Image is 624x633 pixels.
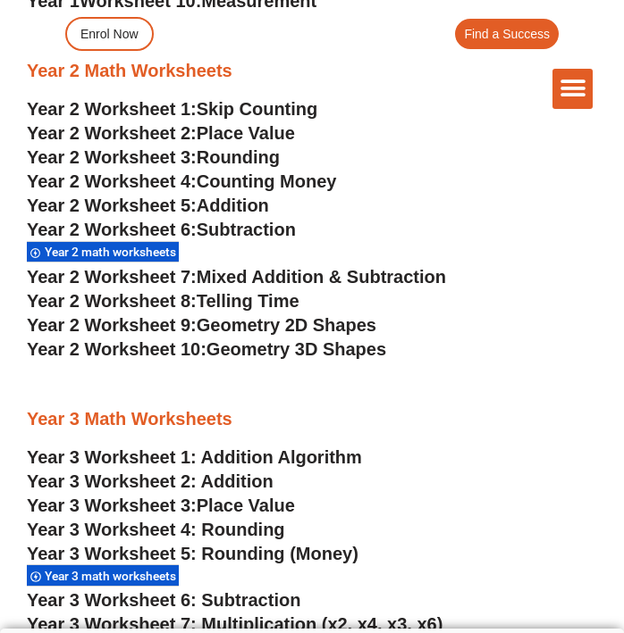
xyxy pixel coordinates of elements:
[27,471,274,491] a: Year 3 Worksheet 2: Addition
[27,564,179,587] div: Year 3 math worksheets
[197,496,295,515] span: Place Value
[27,123,295,143] a: Year 2 Worksheet 2:Place Value
[27,291,299,311] a: Year 2 Worksheet 8:Telling Time
[27,147,197,167] span: Year 2 Worksheet 3:
[27,496,295,515] a: Year 3 Worksheet 3:Place Value
[535,547,624,633] iframe: Chat Widget
[197,267,446,287] span: Mixed Addition & Subtraction
[465,28,551,40] span: Find a Success
[27,291,197,311] span: Year 2 Worksheet 8:
[197,171,337,191] span: Counting Money
[27,220,296,239] a: Year 2 Worksheet 6:Subtraction
[197,220,296,239] span: Subtraction
[27,407,597,430] h3: Year 3 Math Worksheets
[65,17,154,51] a: Enrol Now
[27,196,197,215] span: Year 2 Worksheet 5:
[27,267,197,287] span: Year 2 Worksheet 7:
[27,339,386,359] a: Year 2 Worksheet 10:Geometry 3D Shapes
[27,147,280,167] a: Year 2 Worksheet 3:Rounding
[27,241,179,263] div: Year 2 math worksheets
[27,520,285,539] a: Year 3 Worksheet 4: Rounding
[197,315,376,335] span: Geometry 2D Shapes
[27,590,300,610] a: Year 3 Worksheet 6: Subtraction
[45,569,181,583] span: Year 3 math worksheets
[197,147,280,167] span: Rounding
[27,267,446,287] a: Year 2 Worksheet 7:Mixed Addition & Subtraction
[27,315,197,335] span: Year 2 Worksheet 9:
[27,447,362,467] a: Year 3 Worksheet 1: Addition Algorithm
[80,28,139,40] span: Enrol Now
[27,315,376,335] a: Year 2 Worksheet 9:Geometry 2D Shapes
[27,171,197,191] span: Year 2 Worksheet 4:
[27,339,207,359] span: Year 2 Worksheet 10:
[45,245,181,259] span: Year 2 math worksheets
[197,196,269,215] span: Addition
[456,19,560,49] a: Find a Success
[27,220,197,239] span: Year 2 Worksheet 6:
[552,69,593,109] div: Menu Toggle
[27,544,358,563] a: Year 3 Worksheet 5: Rounding (Money)
[27,496,197,515] span: Year 3 Worksheet 3:
[27,196,269,215] a: Year 2 Worksheet 5:Addition
[207,339,386,359] span: Geometry 3D Shapes
[197,123,295,143] span: Place Value
[27,123,197,143] span: Year 2 Worksheet 2:
[27,171,336,191] a: Year 2 Worksheet 4:Counting Money
[197,291,299,311] span: Telling Time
